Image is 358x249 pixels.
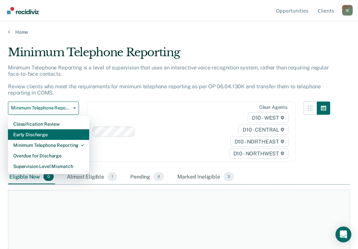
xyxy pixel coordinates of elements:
span: Minimum Telephone Reporting [11,105,71,111]
span: D10 - WEST [248,112,289,123]
img: Recidiviz [7,7,39,14]
div: Minimum Telephone Reporting [8,46,330,64]
p: Minimum Telephone Reporting is a level of supervision that uses an interactive voice recognition ... [8,64,329,96]
span: D10 - CENTRAL [238,124,289,135]
span: 4 [153,172,164,181]
div: Clear agents [259,104,287,110]
div: Almost Eligible1 [66,170,118,184]
div: Early Discharge [13,129,84,140]
div: W [342,5,353,16]
button: Profile dropdown button [342,5,353,16]
div: Open Intercom Messenger [335,227,351,242]
span: 3 [223,172,234,181]
span: D10 - NORTHEAST [230,136,289,147]
a: Home [8,29,350,35]
span: 0 [43,172,54,181]
div: Eligible Now0 [8,170,55,184]
button: Minimum Telephone Reporting [8,102,79,115]
div: Pending4 [129,170,165,184]
div: Marked Ineligible3 [176,170,235,184]
span: 1 [107,172,117,181]
div: Minimum Telephone Reporting [13,140,84,150]
div: Dropdown Menu [8,116,89,174]
div: Supervision Level Mismatch [13,161,84,172]
div: Classification Review [13,119,84,129]
div: Overdue for Discharge [13,150,84,161]
span: D10 - NORTHWEST [229,148,289,159]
